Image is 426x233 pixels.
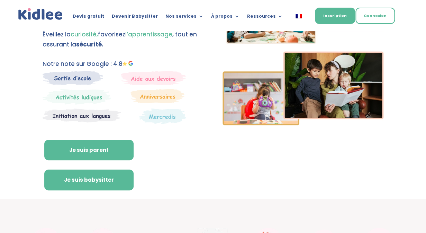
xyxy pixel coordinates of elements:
img: Anniversaire [130,89,184,103]
img: Français [296,14,302,18]
a: À propos [211,14,239,21]
a: Nos services [165,14,203,21]
img: Sortie decole [43,71,103,85]
a: Connexion [355,8,395,24]
a: Ressources [247,14,282,21]
picture: Imgs-2 [223,119,383,127]
img: Atelier thematique [43,108,121,123]
p: Éveillez la favorisez , tout en assurant la [43,29,203,50]
img: Thematique [139,108,186,124]
p: Notre note sur Google : 4.8 [43,59,203,69]
strong: sécurité. [76,40,103,49]
a: Kidlee Logo [17,7,64,21]
img: weekends [121,71,186,85]
img: Mercredi [43,89,111,105]
a: Inscription [315,8,355,24]
img: logo_kidlee_bleu [17,7,64,21]
a: Devis gratuit [73,14,104,21]
span: l’apprentissage [125,30,172,38]
a: Je suis babysitter [44,170,134,190]
a: Devenir Babysitter [112,14,157,21]
a: Je suis parent [44,140,134,161]
span: curiosité, [71,30,98,38]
